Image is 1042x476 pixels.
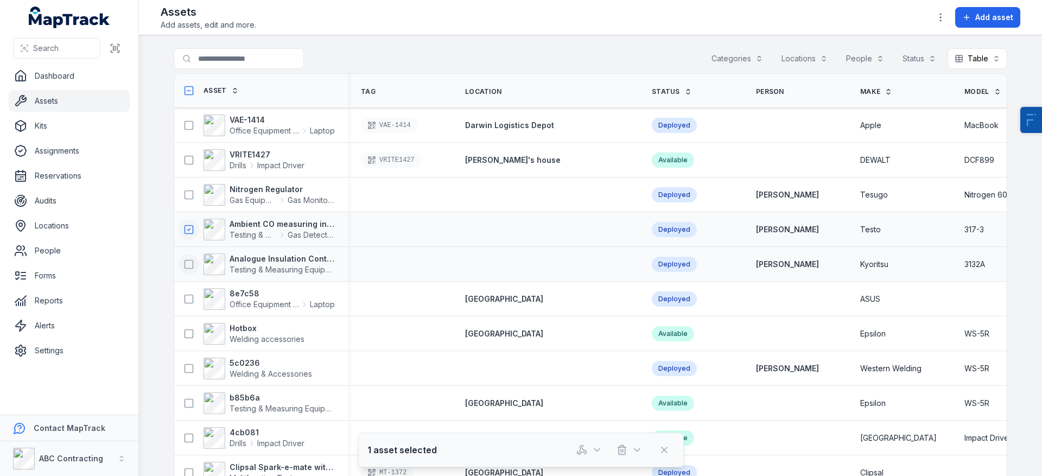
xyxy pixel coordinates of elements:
span: Asset [204,86,227,95]
button: Status [895,48,943,69]
button: People [839,48,891,69]
span: Office Equipment & IT [230,125,299,136]
span: Make [860,87,880,96]
a: Assets [9,90,130,112]
span: Drills [230,160,246,171]
a: Assignments [9,140,130,162]
strong: VRITE1427 [230,149,304,160]
span: Laptop [310,125,335,136]
div: Available [652,326,694,341]
strong: ABC Contracting [39,454,103,463]
a: [PERSON_NAME] [756,189,819,200]
strong: b85b6a [230,392,335,403]
span: Impact Driver [257,160,304,171]
strong: Ambient CO measuring instrument [230,219,335,230]
strong: Contact MapTrack [34,423,105,433]
span: Welding accessories [230,334,304,344]
a: Forms [9,265,130,287]
div: Deployed [652,257,697,272]
span: Kyoritsu [860,259,888,270]
a: [PERSON_NAME] [756,259,819,270]
button: Categories [704,48,770,69]
span: Laptop [310,299,335,310]
strong: 4cb081 [230,427,304,438]
span: MacBook [964,120,999,131]
div: Deployed [652,291,697,307]
a: [GEOGRAPHIC_DATA] [465,328,543,339]
button: Search [13,38,100,59]
span: WS-5R [964,363,989,374]
button: Table [948,48,1007,69]
strong: 5c0236 [230,358,312,369]
a: Nitrogen RegulatorGas EquipmentGas Monitors - Methane [204,184,335,206]
span: Model [964,87,989,96]
a: Make [860,87,892,96]
a: Asset [204,86,239,95]
a: Darwin Logistics Depot [465,120,554,131]
a: Model [964,87,1001,96]
span: Gas Equipment [230,195,277,206]
a: [GEOGRAPHIC_DATA] [465,398,543,409]
a: MapTrack [29,7,110,28]
a: 5c0236Welding & Accessories [204,358,312,379]
div: Deployed [652,361,697,376]
a: Analogue Insulation Continuity TesterTesting & Measuring Equipment [204,253,335,275]
a: Reports [9,290,130,312]
a: Ambient CO measuring instrumentTesting & Measuring EquipmentGas Detectors [204,219,335,240]
a: VAE-1414Office Equipment & ITLaptop [204,115,335,136]
a: Alerts [9,315,130,337]
button: Add asset [955,7,1020,28]
div: Deployed [652,118,697,133]
strong: Clipsal Spark-e-mate with Bags & Accessories [230,462,335,473]
a: Locations [9,215,130,237]
span: Gas Monitors - Methane [288,195,335,206]
span: Epsilon [860,328,886,339]
div: Available [652,396,694,411]
strong: Hotbox [230,323,304,334]
strong: Analogue Insulation Continuity Tester [230,253,335,264]
strong: 1 asset selected [367,443,437,456]
span: Tag [361,87,376,96]
a: [PERSON_NAME] [756,363,819,374]
div: Deployed [652,187,697,202]
span: Testing & Measuring Equipment [230,404,342,413]
span: Welding & Accessories [230,369,312,378]
span: ASUS [860,294,880,304]
a: Dashboard [9,65,130,87]
a: VRITE1427DrillsImpact Driver [204,149,304,171]
span: Location [465,87,501,96]
span: 317-3 [964,224,984,235]
span: Gas Detectors [288,230,335,240]
span: Testing & Measuring Equipment [230,230,277,240]
span: DCF899 [964,155,994,166]
button: Locations [774,48,835,69]
a: Settings [9,340,130,361]
a: [PERSON_NAME] [756,224,819,235]
span: WS-5R [964,398,989,409]
span: Person [756,87,784,96]
a: Audits [9,190,130,212]
span: Office Equipment & IT [230,299,299,310]
div: Available [652,153,694,168]
span: Add assets, edit and more. [161,20,256,30]
a: Kits [9,115,130,137]
span: Testing & Measuring Equipment [230,265,342,274]
a: [PERSON_NAME]'s house [465,155,561,166]
span: [GEOGRAPHIC_DATA] [465,329,543,338]
span: Western Welding [860,363,922,374]
a: b85b6aTesting & Measuring Equipment [204,392,335,414]
div: Available [652,430,694,446]
a: Reservations [9,165,130,187]
span: Impact Driver [964,433,1012,443]
a: People [9,240,130,262]
a: Status [652,87,692,96]
strong: Nitrogen Regulator [230,184,335,195]
span: [GEOGRAPHIC_DATA] [860,433,937,443]
span: WS-5R [964,328,989,339]
span: Apple [860,120,881,131]
span: [GEOGRAPHIC_DATA] [465,398,543,408]
div: VAE-1414 [361,118,417,133]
